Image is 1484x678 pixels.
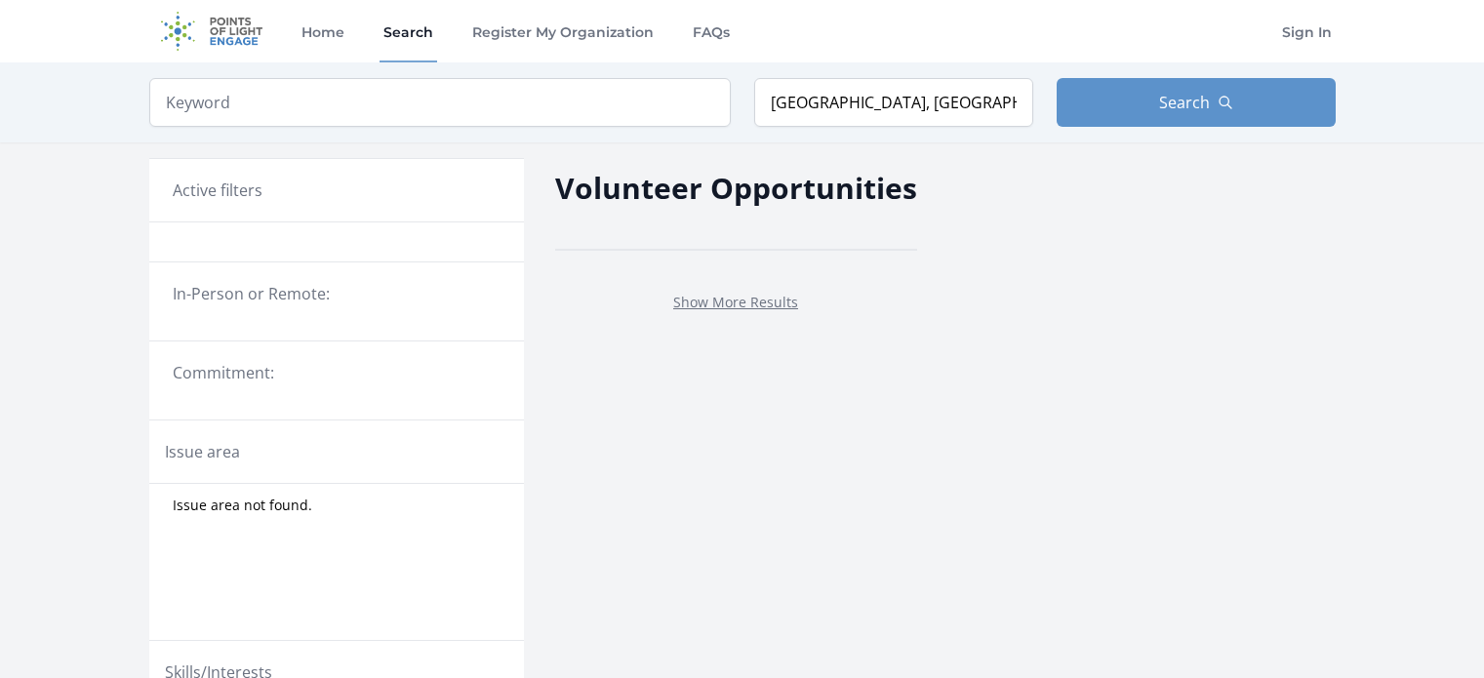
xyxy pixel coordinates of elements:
[149,78,731,127] input: Keyword
[1057,78,1336,127] button: Search
[754,78,1033,127] input: Location
[173,496,312,515] span: Issue area not found.
[173,361,501,384] legend: Commitment:
[173,179,262,202] h3: Active filters
[173,282,501,305] legend: In-Person or Remote:
[673,293,798,311] a: Show More Results
[1159,91,1210,114] span: Search
[165,440,240,463] legend: Issue area
[555,166,917,210] h2: Volunteer Opportunities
